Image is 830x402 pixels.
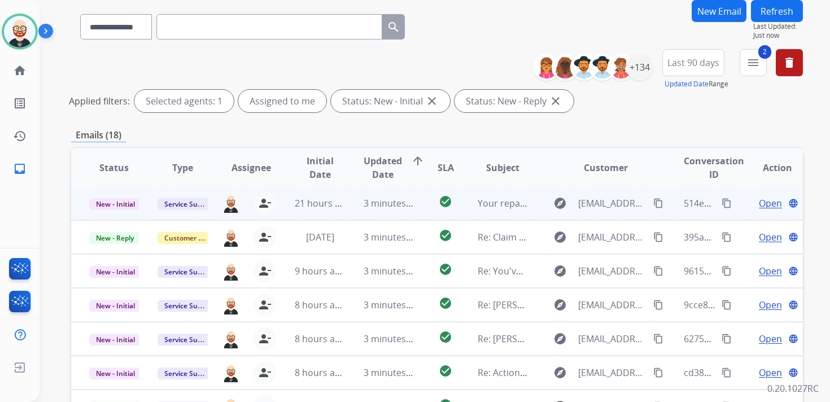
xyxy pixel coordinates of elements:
[89,198,142,210] span: New - Initial
[158,232,231,244] span: Customer Support
[759,332,782,346] span: Open
[71,128,126,142] p: Emails (18)
[13,64,27,77] mat-icon: home
[578,298,647,312] span: [EMAIL_ADDRESS][DOMAIN_NAME]
[734,148,803,187] th: Action
[134,90,234,112] div: Selected agents: 1
[783,56,796,69] mat-icon: delete
[439,296,452,310] mat-icon: check_circle
[295,265,346,277] span: 9 hours ago
[746,56,760,69] mat-icon: menu
[439,330,452,344] mat-icon: check_circle
[653,334,663,344] mat-icon: content_copy
[89,232,141,244] span: New - Reply
[578,332,647,346] span: [EMAIL_ADDRESS][DOMAIN_NAME]
[553,332,567,346] mat-icon: explore
[788,198,798,208] mat-icon: language
[722,368,732,378] mat-icon: content_copy
[231,161,271,174] span: Assignee
[455,90,574,112] div: Status: New - Reply
[222,295,240,314] img: agent-avatar
[295,197,351,209] span: 21 hours ago
[553,264,567,278] mat-icon: explore
[684,154,744,181] span: Conversation ID
[425,94,439,108] mat-icon: close
[626,54,653,81] div: +134
[665,80,709,89] button: Updated Date
[722,232,732,242] mat-icon: content_copy
[295,299,346,311] span: 8 hours ago
[758,45,771,59] span: 2
[578,230,647,244] span: [EMAIL_ADDRESS][DOMAIN_NAME]
[667,60,719,65] span: Last 90 days
[553,366,567,379] mat-icon: explore
[788,232,798,242] mat-icon: language
[653,232,663,242] mat-icon: content_copy
[89,334,142,346] span: New - Initial
[158,300,222,312] span: Service Support
[295,154,344,181] span: Initial Date
[439,364,452,378] mat-icon: check_circle
[172,161,193,174] span: Type
[665,79,728,89] span: Range
[788,368,798,378] mat-icon: language
[788,334,798,344] mat-icon: language
[722,334,732,344] mat-icon: content_copy
[222,228,240,247] img: agent-avatar
[364,333,424,345] span: 3 minutes ago
[295,333,346,345] span: 8 hours ago
[364,154,402,181] span: Updated Date
[306,231,334,243] span: [DATE]
[238,90,326,112] div: Assigned to me
[13,162,27,176] mat-icon: inbox
[653,300,663,310] mat-icon: content_copy
[158,266,222,278] span: Service Support
[364,197,424,209] span: 3 minutes ago
[69,94,130,108] p: Applied filters:
[553,196,567,210] mat-icon: explore
[578,264,647,278] span: [EMAIL_ADDRESS][DOMAIN_NAME]
[4,16,36,47] img: avatar
[258,298,272,312] mat-icon: person_remove
[438,161,454,174] span: SLA
[258,332,272,346] mat-icon: person_remove
[478,333,701,345] span: Re: [PERSON_NAME] has been delivered for servicing
[89,266,142,278] span: New - Initial
[89,300,142,312] span: New - Initial
[158,334,222,346] span: Service Support
[89,368,142,379] span: New - Initial
[364,265,424,277] span: 3 minutes ago
[753,22,803,31] span: Last Updated:
[13,129,27,143] mat-icon: history
[753,31,803,40] span: Just now
[258,196,272,210] mat-icon: person_remove
[387,20,400,34] mat-icon: search
[158,198,222,210] span: Service Support
[740,49,767,76] button: 2
[439,263,452,276] mat-icon: check_circle
[578,366,647,379] span: [EMAIL_ADDRESS][DOMAIN_NAME]
[722,300,732,310] mat-icon: content_copy
[759,264,782,278] span: Open
[222,194,240,213] img: agent-avatar
[759,196,782,210] span: Open
[478,231,679,243] span: Re: Claim Update - Next Steps - Action Required
[653,198,663,208] mat-icon: content_copy
[258,366,272,379] mat-icon: person_remove
[662,49,724,76] button: Last 90 days
[578,196,647,210] span: [EMAIL_ADDRESS][DOMAIN_NAME]
[258,264,272,278] mat-icon: person_remove
[331,90,450,112] div: Status: New - Initial
[767,382,819,395] p: 0.20.1027RC
[364,366,424,379] span: 3 minutes ago
[439,229,452,242] mat-icon: check_circle
[411,154,425,168] mat-icon: arrow_upward
[553,298,567,312] mat-icon: explore
[486,161,519,174] span: Subject
[653,368,663,378] mat-icon: content_copy
[364,299,424,311] span: 3 minutes ago
[158,368,222,379] span: Service Support
[478,299,725,311] span: Re: [PERSON_NAME] has been shipped to you for servicing
[584,161,628,174] span: Customer
[258,230,272,244] mat-icon: person_remove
